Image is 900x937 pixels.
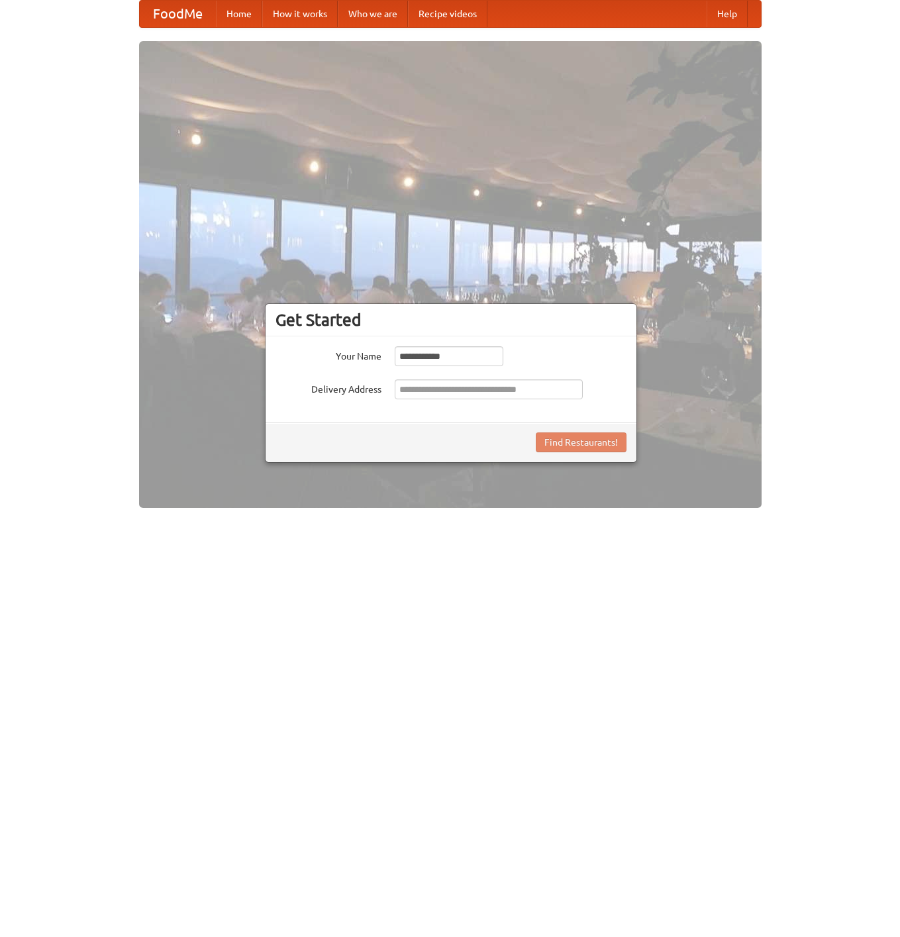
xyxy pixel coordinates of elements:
[275,379,381,396] label: Delivery Address
[338,1,408,27] a: Who we are
[262,1,338,27] a: How it works
[536,432,626,452] button: Find Restaurants!
[408,1,487,27] a: Recipe videos
[707,1,748,27] a: Help
[216,1,262,27] a: Home
[140,1,216,27] a: FoodMe
[275,310,626,330] h3: Get Started
[275,346,381,363] label: Your Name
